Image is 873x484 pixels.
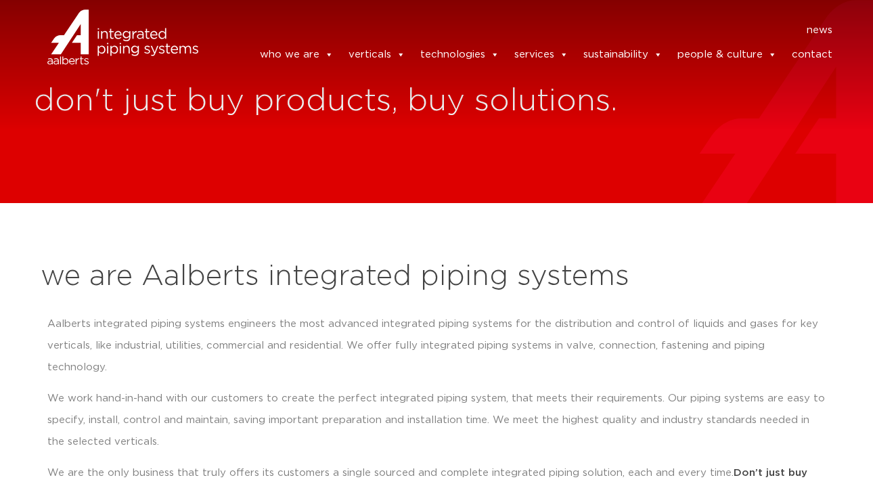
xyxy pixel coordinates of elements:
h2: we are Aalberts integrated piping systems [41,261,832,293]
a: contact [792,41,832,68]
a: who we are [260,41,334,68]
a: news [807,20,832,41]
a: verticals [349,41,405,68]
a: people & culture [677,41,777,68]
p: We work hand-in-hand with our customers to create the perfect integrated piping system, that meet... [47,388,826,453]
a: sustainability [583,41,663,68]
a: technologies [420,41,499,68]
a: services [514,41,568,68]
nav: Menu [218,20,832,41]
p: Aalberts integrated piping systems engineers the most advanced integrated piping systems for the ... [47,313,826,378]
